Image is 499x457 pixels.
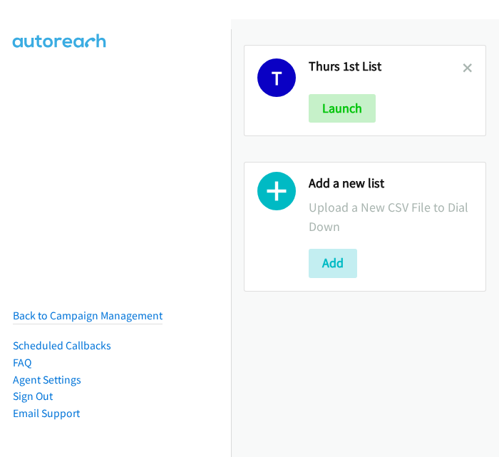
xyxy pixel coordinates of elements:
[309,58,463,75] h2: Thurs 1st List
[13,356,31,369] a: FAQ
[309,197,473,236] p: Upload a New CSV File to Dial Down
[13,339,111,352] a: Scheduled Callbacks
[13,309,163,322] a: Back to Campaign Management
[13,406,80,420] a: Email Support
[309,249,357,277] button: Add
[13,389,53,403] a: Sign Out
[309,175,473,192] h2: Add a new list
[309,94,376,123] button: Launch
[13,373,81,386] a: Agent Settings
[257,58,296,97] h1: T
